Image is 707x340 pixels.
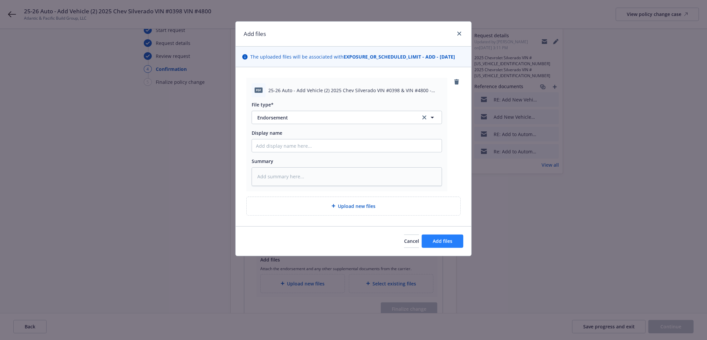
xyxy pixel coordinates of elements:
div: Upload new files [246,197,461,216]
span: Display name [252,130,282,136]
span: Endorsement [257,114,411,121]
a: clear selection [420,113,428,121]
button: Add files [422,235,463,248]
span: Summary [252,158,273,164]
span: 25-26 Auto - Add Vehicle (2) 2025 Chev Silverado VIN #0398 & VIN #4800 - Atlantic & Pacific.pdf [268,87,442,94]
span: File type* [252,101,274,108]
h1: Add files [244,30,266,38]
strong: EXPOSURE_OR_SCHEDULED_LIMIT - ADD - [DATE] [344,54,455,60]
span: pdf [255,87,263,92]
span: Cancel [404,238,419,244]
button: Cancel [404,235,419,248]
a: close [455,30,463,38]
input: Add display name here... [252,139,442,152]
button: Endorsementclear selection [252,111,442,124]
a: remove [453,78,461,86]
span: Upload new files [338,203,376,210]
span: Add files [433,238,452,244]
span: The uploaded files will be associated with [250,53,455,60]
